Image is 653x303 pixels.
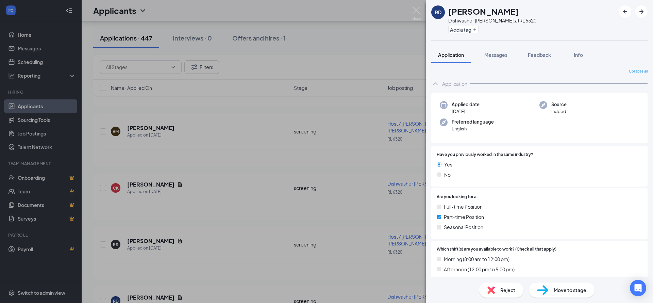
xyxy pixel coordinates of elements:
[551,101,567,108] span: Source
[484,52,507,58] span: Messages
[452,108,480,115] span: [DATE]
[500,286,515,294] span: Reject
[629,69,648,74] span: Collapse all
[431,80,439,88] svg: ChevronUp
[452,125,494,132] span: English
[621,7,629,16] svg: ArrowLeftNew
[635,5,648,18] button: ArrowRight
[473,28,477,32] svg: Plus
[444,276,509,283] span: Evening (5:00 pm to 10:00 pm)
[551,108,567,115] span: Indeed
[574,52,583,58] span: Info
[435,9,441,16] div: RD
[437,194,478,200] span: Are you looking for a:
[444,161,452,168] span: Yes
[448,17,536,24] div: Dishwasher [PERSON_NAME]. at RL 6320
[444,223,483,231] span: Seasonal Position
[452,101,480,108] span: Applied date
[437,151,533,158] span: Have you previously worked in the same industry?
[528,52,551,58] span: Feedback
[444,203,483,210] span: Full-time Position
[619,5,631,18] button: ArrowLeftNew
[442,80,467,87] div: Application
[448,26,479,33] button: PlusAdd a tag
[444,171,451,178] span: No
[444,255,509,263] span: Morning (8:00 am to 12:00 pm)
[554,286,586,294] span: Move to stage
[452,118,494,125] span: Preferred language
[448,5,519,17] h1: [PERSON_NAME]
[637,7,646,16] svg: ArrowRight
[444,213,484,221] span: Part-time Position
[444,266,515,273] span: Afternoon (12:00 pm to 5:00 pm)
[630,280,646,296] div: Open Intercom Messenger
[438,52,464,58] span: Application
[437,246,556,253] span: Which shift(s) are you available to work? (Check all that apply)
